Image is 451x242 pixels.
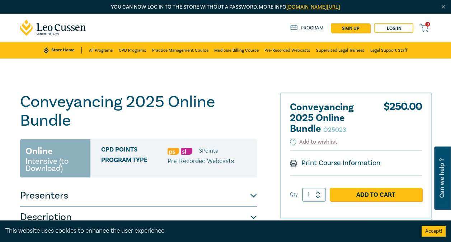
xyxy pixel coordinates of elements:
a: CPD Programs [119,42,146,59]
a: Log in [374,23,413,33]
h3: Online [25,145,53,158]
button: Add to wishlist [290,138,338,146]
a: Program [290,25,324,31]
button: Presenters [20,185,257,206]
a: Pre-Recorded Webcasts [264,42,310,59]
a: [DOMAIN_NAME][URL] [286,4,340,10]
button: Accept cookies [422,226,446,237]
small: Intensive (to Download) [25,158,85,172]
span: Can we help ? [438,151,445,205]
img: Professional Skills [168,148,179,155]
button: Description [20,206,257,228]
img: Close [440,4,446,10]
label: Qty [290,191,298,199]
a: Add to Cart [330,188,422,201]
p: You can now log in to the store without a password. More info [20,3,431,11]
a: Practice Management Course [152,42,208,59]
a: Medicare Billing Course [214,42,259,59]
p: Pre-Recorded Webcasts [168,157,234,166]
span: CPD Points [101,146,168,155]
a: sign up [331,23,370,33]
a: Legal Support Staff [370,42,407,59]
a: Supervised Legal Trainees [316,42,365,59]
input: 1 [302,188,325,201]
div: This website uses cookies to enhance the user experience. [5,226,411,236]
li: 3 Point s [199,146,218,155]
h2: Conveyancing 2025 Online Bundle [290,102,369,134]
small: O25023 [323,126,346,134]
h1: Conveyancing 2025 Online Bundle [20,93,257,130]
a: Print Course Information [290,158,381,168]
span: 0 [425,22,430,27]
img: Substantive Law [181,148,192,155]
a: All Programs [89,42,113,59]
span: Program type [101,157,168,166]
a: Store Home [44,47,81,53]
div: $ 250.00 [384,102,422,138]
